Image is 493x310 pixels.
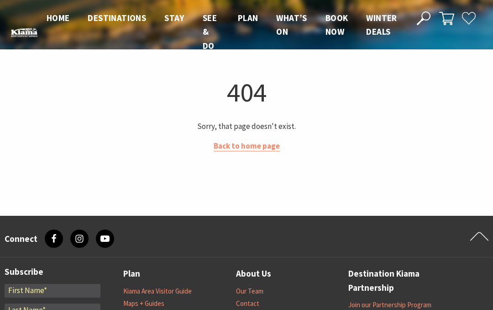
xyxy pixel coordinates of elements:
[11,28,37,37] img: Kiama Logo
[5,234,37,244] h3: Connect
[4,120,489,133] p: Sorry, that page doesn't exist.
[236,299,259,308] a: Contact
[238,12,258,23] span: Plan
[88,12,146,23] span: Destinations
[348,267,461,295] a: Destination Kiama Partnership
[47,12,70,23] span: Home
[325,12,348,37] span: Book now
[123,299,164,308] a: Maps + Guides
[37,11,406,53] nav: Main Menu
[236,287,263,296] a: Our Team
[348,300,431,310] a: Join our Partnership Program
[123,287,192,296] a: Kiama Area Visitor Guide
[276,12,307,37] span: What’s On
[123,267,140,281] a: Plan
[214,141,280,151] a: Back to home page
[164,12,184,23] span: Stay
[236,267,271,281] a: About Us
[5,284,100,298] input: First Name*
[203,12,217,51] span: See & Do
[5,267,100,277] h3: Subscribe
[366,12,397,37] span: Winter Deals
[4,75,489,109] h1: 404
